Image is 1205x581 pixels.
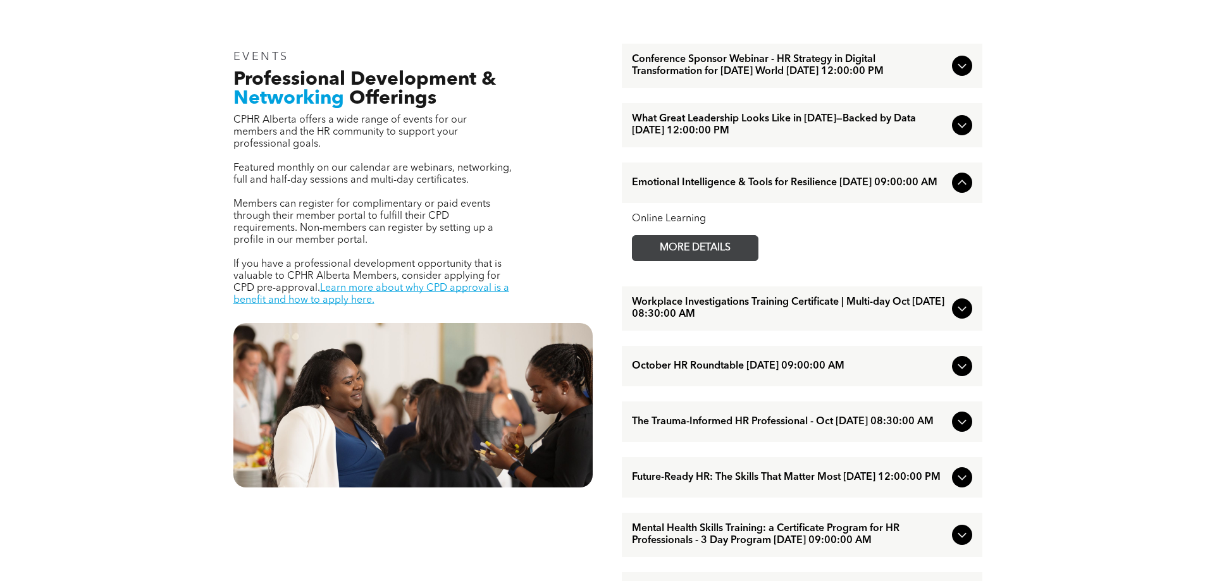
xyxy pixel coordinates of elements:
[233,199,493,245] span: Members can register for complimentary or paid events through their member portal to fulfill thei...
[632,297,947,321] span: Workplace Investigations Training Certificate | Multi-day Oct [DATE] 08:30:00 AM
[645,236,745,260] span: MORE DETAILS
[233,89,344,108] span: Networking
[233,51,290,63] span: EVENTS
[233,259,502,293] span: If you have a professional development opportunity that is valuable to CPHR Alberta Members, cons...
[632,235,758,261] a: MORE DETAILS
[233,70,496,89] span: Professional Development &
[349,89,436,108] span: Offerings
[632,472,947,484] span: Future-Ready HR: The Skills That Matter Most [DATE] 12:00:00 PM
[632,177,947,189] span: Emotional Intelligence & Tools for Resilience [DATE] 09:00:00 AM
[632,360,947,372] span: October HR Roundtable [DATE] 09:00:00 AM
[632,213,972,225] div: Online Learning
[233,283,509,305] a: Learn more about why CPD approval is a benefit and how to apply here.
[632,113,947,137] span: What Great Leadership Looks Like in [DATE]—Backed by Data [DATE] 12:00:00 PM
[233,163,512,185] span: Featured monthly on our calendar are webinars, networking, full and half-day sessions and multi-d...
[632,416,947,428] span: The Trauma-Informed HR Professional - Oct [DATE] 08:30:00 AM
[632,54,947,78] span: Conference Sponsor Webinar - HR Strategy in Digital Transformation for [DATE] World [DATE] 12:00:...
[632,523,947,547] span: Mental Health Skills Training: a Certificate Program for HR Professionals - 3 Day Program [DATE] ...
[233,115,467,149] span: CPHR Alberta offers a wide range of events for our members and the HR community to support your p...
